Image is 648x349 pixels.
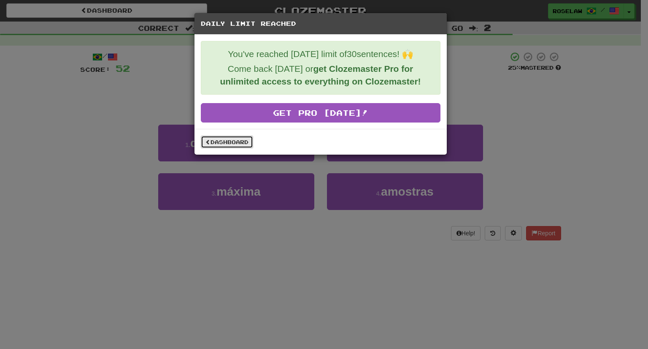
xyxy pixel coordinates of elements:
p: You've reached [DATE] limit of 30 sentences! 🙌 [208,48,434,60]
h5: Daily Limit Reached [201,19,440,28]
p: Come back [DATE] or [208,63,434,88]
strong: get Clozemaster Pro for unlimited access to everything on Clozemaster! [220,64,421,86]
a: Get Pro [DATE]! [201,103,440,123]
a: Dashboard [201,136,253,148]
